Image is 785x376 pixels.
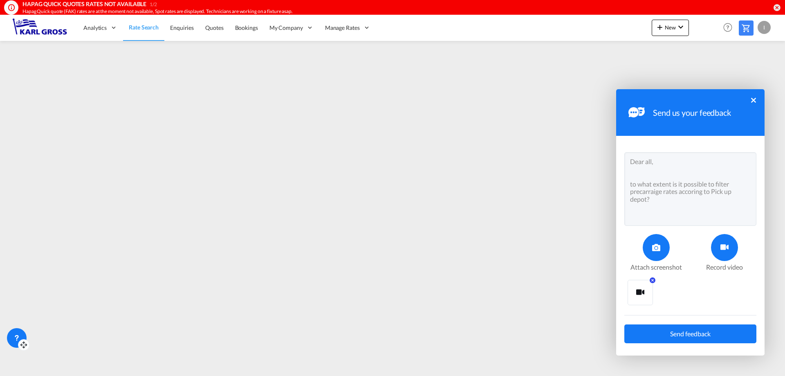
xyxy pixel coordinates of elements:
a: Quotes [200,14,229,41]
div: 1/2 [150,1,157,8]
span: Help [721,20,735,34]
div: My Company [264,14,319,41]
md-icon: icon-information-outline [7,3,16,11]
a: Bookings [229,14,264,41]
span: Quotes [205,24,223,31]
span: My Company [269,24,303,32]
div: Manage Rates [319,14,376,41]
span: Manage Rates [325,24,360,32]
span: Rate Search [129,24,159,31]
span: New [655,24,686,31]
div: Hapag Quick quote (FAK) rates are at the moment not available, Spot rates are displayed. Technici... [22,8,664,15]
span: Analytics [83,24,107,32]
button: icon-close-circle [773,3,781,11]
md-icon: icon-plus 400-fg [655,22,665,32]
a: Enquiries [164,14,200,41]
span: Enquiries [170,24,194,31]
div: I [758,21,771,34]
span: Bookings [235,24,258,31]
a: Rate Search [123,14,164,41]
button: icon-plus 400-fgNewicon-chevron-down [652,20,689,36]
img: 3269c73066d711f095e541db4db89301.png [12,18,67,37]
md-icon: icon-chevron-down [676,22,686,32]
div: Help [721,20,739,35]
div: Analytics [78,14,123,41]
